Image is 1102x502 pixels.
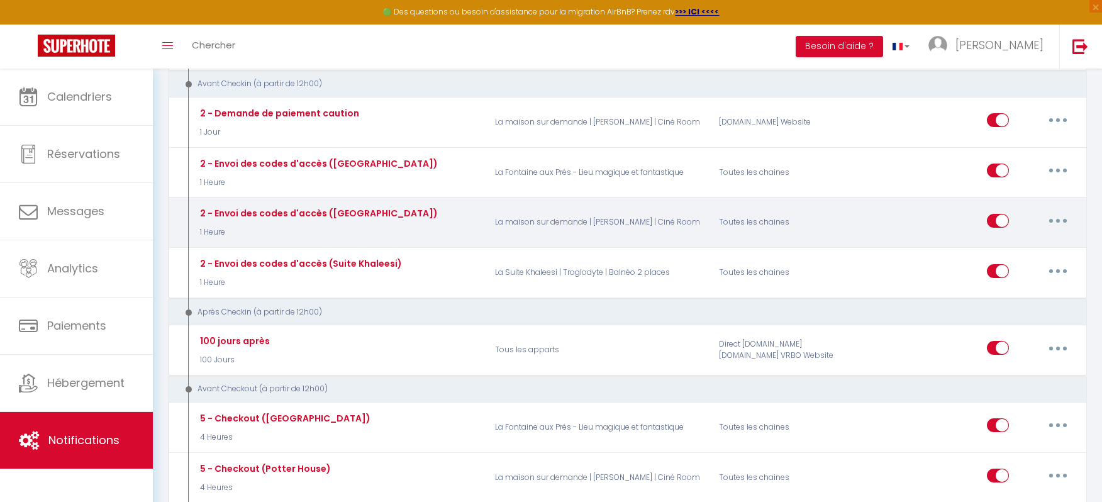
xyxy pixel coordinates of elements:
div: 100 jours après [197,334,270,348]
p: 4 Heures [197,482,331,494]
p: 1 Heure [197,226,438,238]
div: Direct [DOMAIN_NAME] [DOMAIN_NAME] VRBO Website [711,332,860,368]
span: Chercher [192,38,235,52]
span: Hébergement [47,375,125,391]
img: Super Booking [38,35,115,57]
p: La maison sur demande | [PERSON_NAME] | Ciné Room [487,459,711,496]
button: Besoin d'aide ? [796,36,883,57]
div: 2 - Envoi des codes d'accès (Suite Khaleesi) [197,257,402,271]
span: Réservations [47,146,120,162]
div: 2 - Demande de paiement caution [197,106,359,120]
p: 1 Heure [197,277,402,289]
div: Toutes les chaines [711,154,860,191]
span: Notifications [48,432,120,448]
a: >>> ICI <<<< [676,6,720,17]
div: 2 - Envoi des codes d'accès ([GEOGRAPHIC_DATA]) [197,206,438,220]
div: Toutes les chaines [711,255,860,291]
p: La maison sur demande | [PERSON_NAME] | Ciné Room [487,204,711,241]
p: La Fontaine aux Prés - Lieu magique et fantastique [487,154,711,191]
span: [PERSON_NAME] [955,37,1044,53]
div: Toutes les chaines [711,204,860,241]
p: Tous les apparts [487,332,711,368]
div: 2 - Envoi des codes d'accès ([GEOGRAPHIC_DATA]) [197,157,438,170]
p: 1 Jour [197,126,359,138]
span: Paiements [47,318,106,333]
p: La Fontaine aux Prés - Lieu magique et fantastique [487,409,711,445]
img: logout [1072,38,1088,54]
a: ... [PERSON_NAME] [919,25,1059,69]
p: La Suite Khaleesi | Troglodyte | Balnéo 2 places [487,255,711,291]
div: Toutes les chaines [711,459,860,496]
div: 5 - Checkout (Potter House) [197,462,331,476]
span: Analytics [47,260,98,276]
img: ... [928,36,947,55]
div: Avant Checkout (à partir de 12h00) [180,383,1058,395]
div: 5 - Checkout ([GEOGRAPHIC_DATA]) [197,411,370,425]
span: Calendriers [47,89,112,104]
p: La maison sur demande | [PERSON_NAME] | Ciné Room [487,104,711,140]
p: 1 Heure [197,177,438,189]
div: Après Checkin (à partir de 12h00) [180,306,1058,318]
span: Messages [47,203,104,219]
p: 4 Heures [197,432,370,443]
a: Chercher [182,25,245,69]
div: [DOMAIN_NAME] Website [711,104,860,140]
div: Toutes les chaines [711,409,860,445]
p: 100 Jours [197,354,270,366]
div: Avant Checkin (à partir de 12h00) [180,78,1058,90]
